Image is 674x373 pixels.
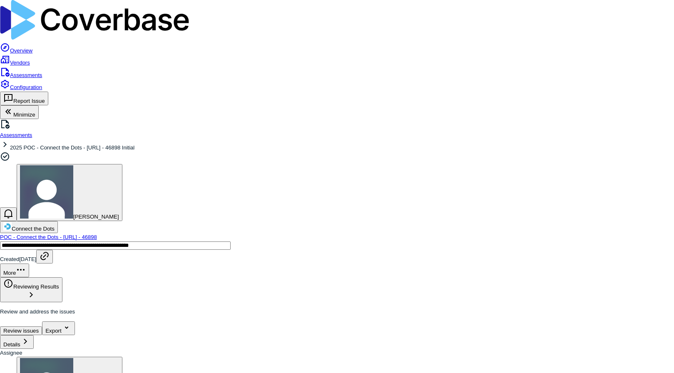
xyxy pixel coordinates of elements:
[3,341,20,348] span: Details
[17,164,122,221] button: Tomo Majima avatar[PERSON_NAME]
[10,144,134,151] span: 2025 POC - Connect the Dots - [URL] - 46898 Initial
[20,165,73,219] img: Tomo Majima avatar
[3,279,59,290] div: Reviewing Results
[12,226,55,232] span: Connect the Dots
[3,222,12,231] img: https://ctd.ai/
[42,321,75,335] button: Export
[36,250,53,264] button: Copy link
[73,214,119,220] span: [PERSON_NAME]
